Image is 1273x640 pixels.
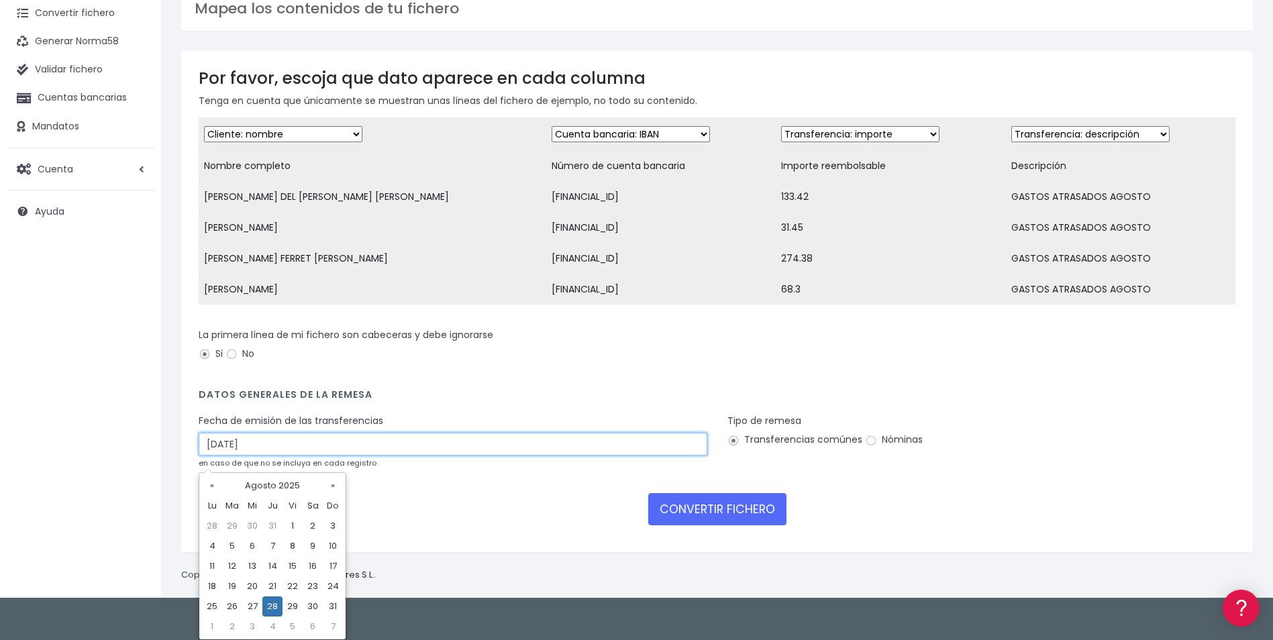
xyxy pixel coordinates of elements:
td: 17 [323,556,343,576]
td: 15 [283,556,303,576]
td: GASTOS ATRASADOS AGOSTO [1006,274,1235,305]
td: 5 [283,617,303,637]
td: 1 [283,516,303,536]
a: Generar Norma58 [7,28,154,56]
td: [PERSON_NAME] [199,213,546,244]
td: 14 [262,556,283,576]
td: 133.42 [776,182,1005,213]
td: 29 [283,596,303,617]
div: Convertir ficheros [13,148,255,161]
td: 28 [202,516,222,536]
button: Contáctanos [13,359,255,382]
td: Descripción [1006,151,1235,182]
th: Agosto 2025 [222,476,323,496]
td: [PERSON_NAME] [199,274,546,305]
div: Facturación [13,266,255,279]
td: 29 [222,516,242,536]
td: 26 [222,596,242,617]
td: 24 [323,576,343,596]
td: 68.3 [776,274,1005,305]
p: Copyright © 2025 . [181,568,376,582]
td: Número de cuenta bancaria [546,151,776,182]
a: Problemas habituales [13,191,255,211]
td: GASTOS ATRASADOS AGOSTO [1006,213,1235,244]
th: Vi [283,496,303,516]
td: 13 [242,556,262,576]
a: POWERED BY ENCHANT [185,386,258,399]
td: 31 [323,596,343,617]
td: 3 [242,617,262,637]
a: Perfiles de empresas [13,232,255,253]
td: 3 [323,516,343,536]
label: Transferencias comúnes [727,433,862,447]
th: Ma [222,496,242,516]
td: 2 [303,516,323,536]
td: GASTOS ATRASADOS AGOSTO [1006,244,1235,274]
h4: Datos generales de la remesa [199,389,1235,407]
td: 20 [242,576,262,596]
td: 6 [242,536,262,556]
th: Ju [262,496,283,516]
td: 23 [303,576,323,596]
td: 11 [202,556,222,576]
td: Nombre completo [199,151,546,182]
th: » [323,476,343,496]
td: [PERSON_NAME] DEL [PERSON_NAME] [PERSON_NAME] [199,182,546,213]
td: [FINANCIAL_ID] [546,213,776,244]
td: [FINANCIAL_ID] [546,274,776,305]
label: Tipo de remesa [727,414,801,428]
span: Cuenta [38,162,73,175]
td: 18 [202,576,222,596]
label: Nóminas [865,433,923,447]
td: 1 [202,617,222,637]
td: 30 [303,596,323,617]
td: 8 [283,536,303,556]
td: [FINANCIAL_ID] [546,244,776,274]
label: La primera línea de mi fichero son cabeceras y debe ignorarse [199,328,493,342]
a: Cuenta [7,155,154,183]
label: No [225,347,254,361]
th: Lu [202,496,222,516]
td: 30 [242,516,262,536]
td: 4 [202,536,222,556]
a: Formatos [13,170,255,191]
a: API [13,343,255,364]
a: Ayuda [7,197,154,225]
td: 22 [283,576,303,596]
td: [PERSON_NAME] FERRET [PERSON_NAME] [199,244,546,274]
th: Do [323,496,343,516]
a: Cuentas bancarias [7,84,154,112]
td: 28 [262,596,283,617]
td: 9 [303,536,323,556]
td: 31.45 [776,213,1005,244]
h3: Por favor, escoja que dato aparece en cada columna [199,68,1235,88]
button: CONVERTIR FICHERO [648,493,786,525]
label: Si [199,347,223,361]
td: 16 [303,556,323,576]
td: 25 [202,596,222,617]
div: Información general [13,93,255,106]
td: 27 [242,596,262,617]
td: [FINANCIAL_ID] [546,182,776,213]
td: 274.38 [776,244,1005,274]
td: 10 [323,536,343,556]
p: Tenga en cuenta que únicamente se muestran unas líneas del fichero de ejemplo, no todo su contenido. [199,93,1235,108]
td: 5 [222,536,242,556]
td: 19 [222,576,242,596]
a: Videotutoriales [13,211,255,232]
th: Mi [242,496,262,516]
th: « [202,476,222,496]
span: Ayuda [35,205,64,218]
a: Validar fichero [7,56,154,84]
td: Importe reembolsable [776,151,1005,182]
td: 21 [262,576,283,596]
a: Información general [13,114,255,135]
td: 31 [262,516,283,536]
small: en caso de que no se incluya en cada registro [199,458,376,468]
a: Mandatos [7,113,154,141]
a: General [13,288,255,309]
td: 7 [323,617,343,637]
td: 2 [222,617,242,637]
td: 4 [262,617,283,637]
label: Fecha de emisión de las transferencias [199,414,383,428]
